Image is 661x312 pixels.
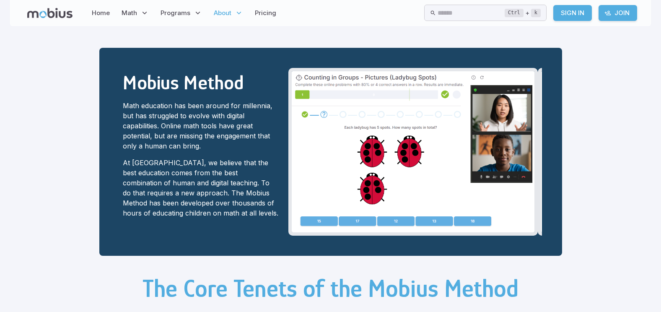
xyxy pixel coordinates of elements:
[89,3,112,23] a: Home
[123,71,278,94] h2: Mobius Method
[161,8,190,18] span: Programs
[214,8,231,18] span: About
[122,8,137,18] span: Math
[531,9,541,17] kbd: k
[599,5,637,21] a: Join
[123,101,278,151] p: Math education has been around for millennia, but has struggled to evolve with digital capabiliti...
[553,5,592,21] a: Sign In
[143,276,518,301] h2: The Core Tenets of the Mobius Method
[292,71,534,232] img: Grade 2 Class
[505,9,524,17] kbd: Ctrl
[252,3,279,23] a: Pricing
[123,158,278,218] p: At [GEOGRAPHIC_DATA], we believe that the best education comes from the best combination of human...
[505,8,541,18] div: +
